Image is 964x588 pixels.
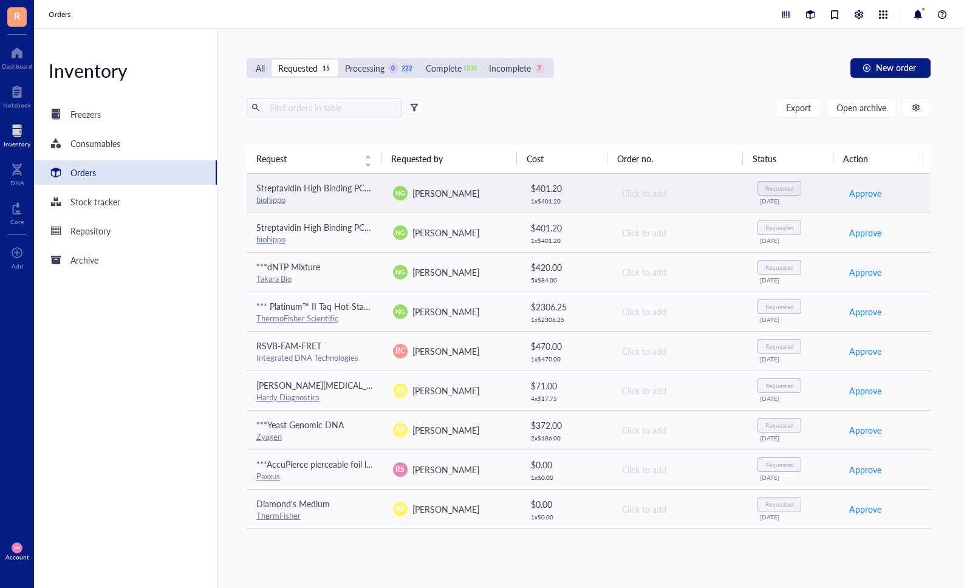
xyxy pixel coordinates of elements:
[70,137,120,150] div: Consumables
[412,266,479,278] span: [PERSON_NAME]
[12,262,23,270] div: Add
[2,63,32,70] div: Dashboard
[611,410,748,450] td: Click to add
[760,355,829,363] div: [DATE]
[765,224,794,231] div: Requested
[611,174,748,213] td: Click to add
[70,224,111,238] div: Repository
[531,300,601,313] div: $ 2306.25
[622,186,738,200] div: Click to add
[412,463,479,476] span: [PERSON_NAME]
[412,187,479,199] span: [PERSON_NAME]
[531,434,601,442] div: 2 x $ 186.00
[849,423,881,437] span: Approve
[256,312,338,324] a: ThermoFisher Scientific
[412,503,479,515] span: [PERSON_NAME]
[743,144,833,173] th: Status
[849,302,882,321] button: Approve
[70,253,98,267] div: Archive
[34,160,217,185] a: Orders
[265,98,397,117] input: Find orders in table
[760,197,829,205] div: [DATE]
[849,183,882,203] button: Approve
[765,264,794,271] div: Requested
[849,226,881,239] span: Approve
[826,98,897,117] button: Open archive
[256,510,301,521] a: ThermFisher
[850,58,931,78] button: New order
[611,213,748,252] td: Click to add
[760,276,829,284] div: [DATE]
[849,502,881,516] span: Approve
[622,344,738,358] div: Click to add
[381,144,517,173] th: Requested by
[765,461,794,468] div: Requested
[876,63,916,72] span: New order
[49,9,73,21] a: Orders
[765,422,794,429] div: Requested
[5,553,29,561] div: Account
[256,431,282,442] a: Zyagen
[760,513,829,521] div: [DATE]
[34,248,217,272] a: Archive
[760,434,829,442] div: [DATE]
[622,305,738,318] div: Click to add
[256,419,344,431] span: ***Yeast Genomic DNA
[611,252,748,292] td: Click to add
[611,450,748,489] td: Click to add
[395,267,405,277] span: NG
[611,292,748,331] td: Click to add
[849,305,881,318] span: Approve
[849,384,881,397] span: Approve
[10,218,24,225] div: Core
[34,219,217,243] a: Repository
[531,197,601,205] div: 1 x $ 401.20
[611,489,748,528] td: Click to add
[395,228,405,238] span: NG
[34,131,217,156] a: Consumables
[2,43,32,70] a: Dashboard
[849,186,881,200] span: Approve
[256,391,320,403] a: Hardy Diagnostics
[611,331,748,371] td: Click to add
[776,98,821,117] button: Export
[849,344,881,358] span: Approve
[426,61,462,75] div: Complete
[70,166,96,179] div: Orders
[849,460,882,479] button: Approve
[256,300,436,312] span: *** Platinum™ II Taq Hot-Start DNA Polymerase
[765,185,794,192] div: Requested
[531,497,601,511] div: $ 0.00
[765,343,794,350] div: Requested
[849,223,882,242] button: Approve
[321,63,332,73] div: 15
[395,385,405,396] span: AR
[256,152,358,165] span: Request
[395,425,405,436] span: AR
[531,355,601,363] div: 1 x $ 470.00
[836,103,886,112] span: Open archive
[256,261,320,273] span: ***dNTP Mixture
[412,227,479,239] span: [PERSON_NAME]
[531,182,601,195] div: $ 401.20
[256,340,321,352] span: RSVB-FAM-FRET
[849,420,882,440] button: Approve
[395,188,405,198] span: NG
[849,463,881,476] span: Approve
[849,499,882,519] button: Approve
[256,379,517,391] span: [PERSON_NAME][MEDICAL_DATA] (SabDex) Agar, [PERSON_NAME]
[10,179,24,186] div: DNA
[622,226,738,239] div: Click to add
[622,384,738,397] div: Click to add
[10,160,24,186] a: DNA
[256,233,285,245] a: biohippo
[531,379,601,392] div: $ 71.00
[765,501,794,508] div: Requested
[849,265,881,279] span: Approve
[531,419,601,432] div: $ 372.00
[70,195,120,208] div: Stock tracker
[278,61,318,75] div: Requested
[849,341,882,361] button: Approve
[395,464,405,475] span: RS
[10,199,24,225] a: Core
